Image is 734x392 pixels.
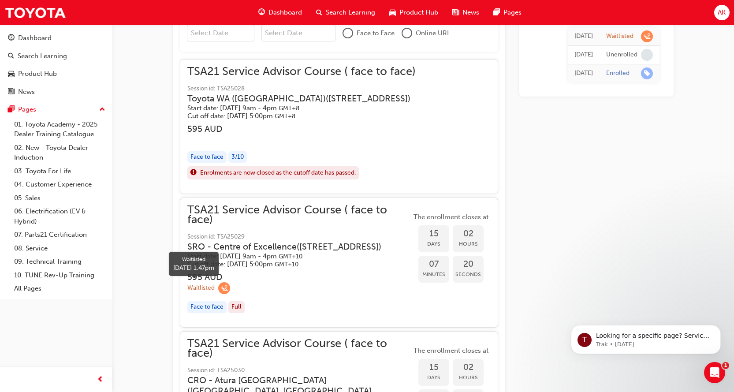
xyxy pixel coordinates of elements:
[411,346,491,356] span: The enrollment closes at
[453,229,484,239] span: 02
[574,31,593,41] div: Thu Aug 14 2025 13:47:24 GMT+1000 (Australian Eastern Standard Time)
[418,259,449,269] span: 07
[97,374,104,385] span: prev-icon
[187,67,425,77] span: TSA21 Service Advisor Course ( face to face)
[416,28,451,38] span: Online URL
[258,7,265,18] span: guage-icon
[574,50,593,60] div: Thu Aug 14 2025 13:46:43 GMT+1000 (Australian Eastern Standard Time)
[503,7,522,18] span: Pages
[8,34,15,42] span: guage-icon
[228,301,245,313] div: Full
[453,362,484,373] span: 02
[389,7,396,18] span: car-icon
[11,282,109,295] a: All Pages
[187,301,227,313] div: Face to face
[493,7,500,18] span: pages-icon
[8,88,15,96] span: news-icon
[4,3,66,22] img: Trak
[228,151,247,163] div: 3 / 10
[714,5,730,20] button: AK
[187,242,397,252] h3: SRO - Centre of Excellence ( [STREET_ADDRESS] )
[279,105,299,112] span: Australian Western Standard Time GMT+8
[4,66,109,82] a: Product Hub
[200,168,356,178] span: Enrolments are now closed as the cutoff date has passed.
[326,7,375,18] span: Search Learning
[11,141,109,164] a: 02. New - Toyota Dealer Induction
[453,269,484,280] span: Seconds
[418,362,449,373] span: 15
[574,68,593,78] div: Thu Aug 14 2025 11:38:22 GMT+1000 (Australian Eastern Standard Time)
[11,255,109,269] a: 09. Technical Training
[4,28,109,101] button: DashboardSearch LearningProduct HubNews
[18,87,35,97] div: News
[453,373,484,383] span: Hours
[11,242,109,255] a: 08. Service
[453,239,484,249] span: Hours
[11,164,109,178] a: 03. Toyota For Life
[279,253,302,260] span: Australian Eastern Standard Time GMT+10
[641,67,653,79] span: learningRecordVerb_ENROLL-icon
[4,84,109,100] a: News
[399,7,438,18] span: Product Hub
[187,205,491,320] button: TSA21 Service Advisor Course ( face to face)Session id: TSA25029SRO - Centre of Excellence([STREE...
[558,306,734,368] iframe: Intercom notifications message
[641,30,653,42] span: learningRecordVerb_WAITLIST-icon
[187,252,397,261] h5: Start date: [DATE] 9am - 4pm
[99,104,105,116] span: up-icon
[704,362,725,383] iframe: Intercom live chat
[4,101,109,118] button: Pages
[4,30,109,46] a: Dashboard
[18,51,67,61] div: Search Learning
[187,151,227,163] div: Face to face
[187,93,410,104] h3: Toyota WA ([GEOGRAPHIC_DATA]) ( [STREET_ADDRESS] )
[11,191,109,205] a: 05. Sales
[275,112,295,120] span: Australian Western Standard Time GMT+8
[462,7,479,18] span: News
[187,104,410,112] h5: Start date: [DATE] 9am - 4pm
[18,33,52,43] div: Dashboard
[173,255,214,263] div: Waitlisted
[606,51,637,59] div: Unenrolled
[251,4,309,22] a: guage-iconDashboard
[187,84,425,94] span: Session id: TSA25028
[606,69,630,78] div: Enrolled
[8,52,14,60] span: search-icon
[11,205,109,228] a: 06. Electrification (EV & Hybrid)
[275,261,298,268] span: Australian Eastern Standard Time GMT+10
[187,67,491,186] button: TSA21 Service Advisor Course ( face to face)Session id: TSA25028Toyota WA ([GEOGRAPHIC_DATA])([ST...
[11,269,109,282] a: 10. TUNE Rev-Up Training
[718,7,726,18] span: AK
[418,269,449,280] span: Minutes
[382,4,445,22] a: car-iconProduct Hub
[11,228,109,242] a: 07. Parts21 Certification
[4,48,109,64] a: Search Learning
[11,178,109,191] a: 04. Customer Experience
[187,339,411,358] span: TSA21 Service Advisor Course ( face to face)
[187,260,397,269] h5: Cut off date: [DATE] 5:00pm
[187,232,411,242] span: Session id: TSA25029
[187,205,411,225] span: TSA21 Service Advisor Course ( face to face)
[452,7,459,18] span: news-icon
[173,263,214,273] div: [DATE] 1:47pm
[218,282,230,294] span: learningRecordVerb_WAITLIST-icon
[8,70,15,78] span: car-icon
[309,4,382,22] a: search-iconSearch Learning
[453,259,484,269] span: 20
[8,106,15,114] span: pages-icon
[316,7,322,18] span: search-icon
[411,212,491,222] span: The enrollment closes at
[641,49,653,61] span: learningRecordVerb_NONE-icon
[722,362,729,369] span: 1
[187,366,411,376] span: Session id: TSA25030
[418,373,449,383] span: Days
[418,229,449,239] span: 15
[187,272,411,282] h3: 595 AUD
[187,284,215,292] div: Waitlisted
[187,124,425,134] h3: 595 AUD
[190,167,197,179] span: exclaim-icon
